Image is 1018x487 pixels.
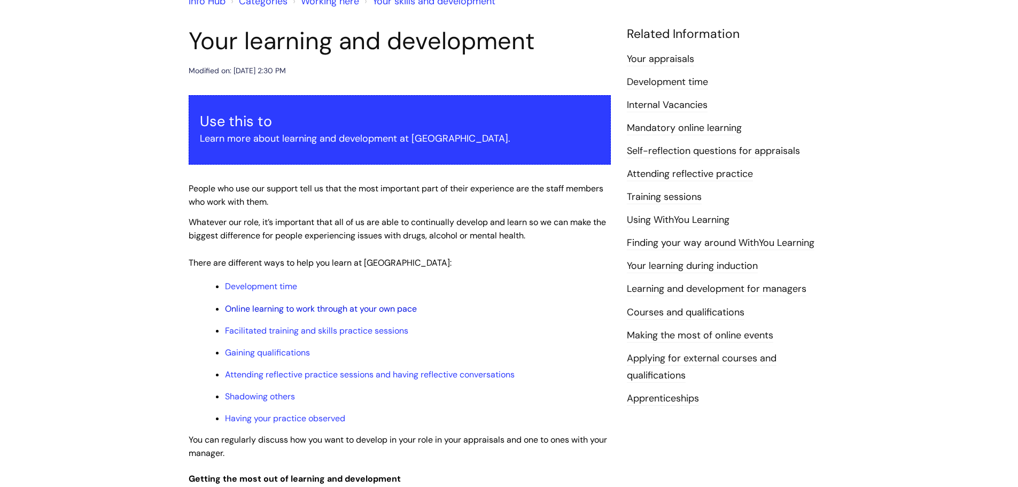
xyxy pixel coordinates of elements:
a: Learning and development for managers [627,282,806,296]
a: Courses and qualifications [627,306,744,320]
a: Your learning during induction [627,259,758,273]
a: Attending reflective practice [627,167,753,181]
a: Development time [225,281,297,292]
a: Internal Vacancies [627,98,708,112]
a: Online learning to work through at your own pace [225,303,417,314]
span: You can regularly discuss how you want to develop in your role in your appraisals and one to ones... [189,434,607,459]
a: Self-reflection questions for appraisals [627,144,800,158]
a: Apprenticeships [627,392,699,406]
span: Getting the most out of learning and development [189,473,401,484]
a: Training sessions [627,190,702,204]
p: Learn more about learning and development at [GEOGRAPHIC_DATA]. [200,130,600,147]
span: Whatever our role, it’s important that all of us are able to continually develop and learn so we ... [189,217,606,241]
h4: Related Information [627,27,830,42]
a: Shadowing others [225,391,295,402]
h3: Use this to [200,113,600,130]
a: Using WithYou Learning [627,213,729,227]
a: Facilitated training and skills practice sessions [225,325,408,336]
a: Finding your way around WithYou Learning [627,236,814,250]
a: Your appraisals [627,52,694,66]
a: Applying for external courses and qualifications [627,352,776,383]
a: Development time [627,75,708,89]
h1: Your learning and development [189,27,611,56]
span: People who use our support tell us that the most important part of their experience are the staff... [189,183,603,207]
a: Gaining qualifications [225,347,310,358]
a: Making the most of online events [627,329,773,343]
a: Having your practice observed [225,413,345,424]
a: Mandatory online learning [627,121,742,135]
a: Attending reflective practice sessions and having reflective conversations [225,369,515,380]
div: Modified on: [DATE] 2:30 PM [189,64,286,78]
span: There are different ways to help you learn at [GEOGRAPHIC_DATA]: [189,257,452,268]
